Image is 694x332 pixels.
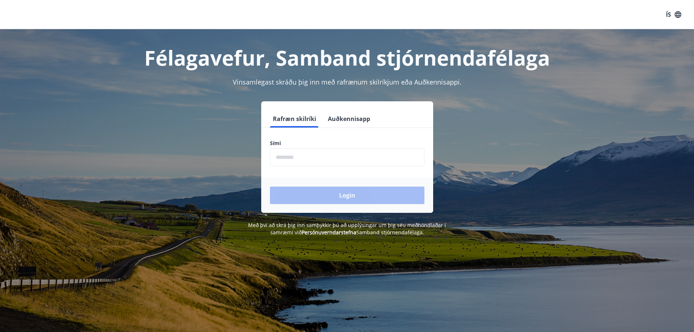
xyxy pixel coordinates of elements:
button: Auðkennisapp [325,110,373,128]
label: Sími [270,140,424,147]
a: Persónuverndarstefna [302,229,356,236]
button: Rafræn skilríki [270,110,319,128]
button: ÍS [662,8,685,21]
span: Með því að skrá þig inn samþykkir þú að upplýsingar um þig séu meðhöndlaðar í samræmi við Samband... [248,222,446,236]
span: Vinsamlegast skráðu þig inn með rafrænum skilríkjum eða Auðkennisappi. [233,78,462,86]
h1: Félagavefur, Samband stjórnendafélaga [94,44,601,71]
